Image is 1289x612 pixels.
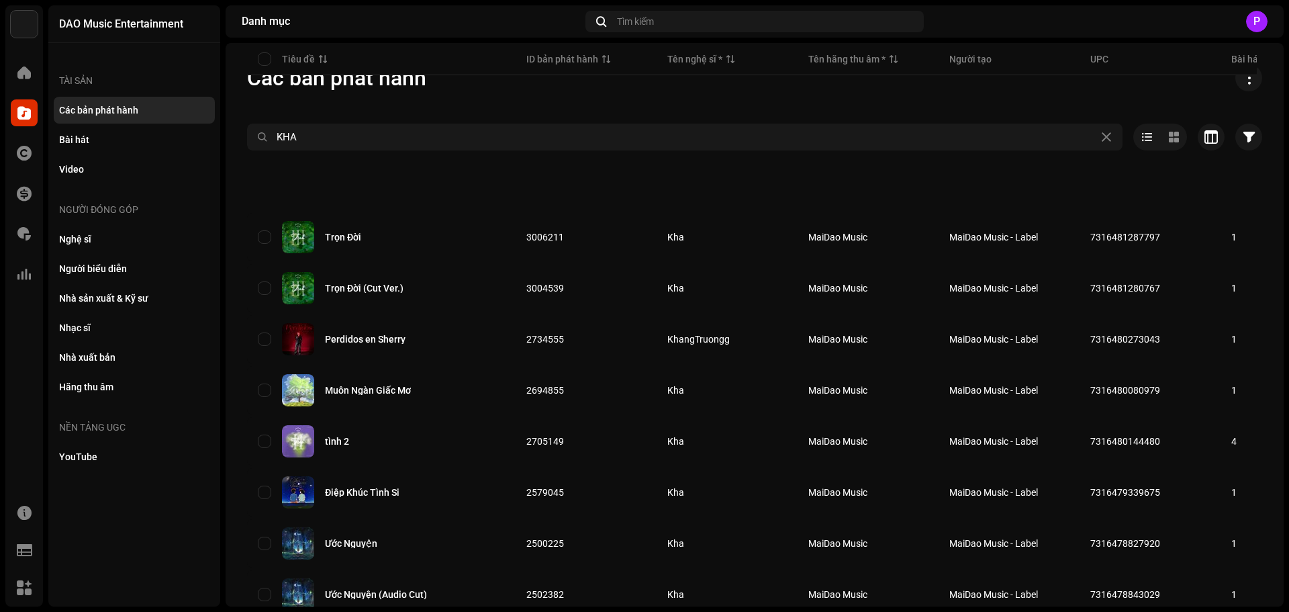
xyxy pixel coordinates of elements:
[1090,283,1160,294] span: 7316481280767
[282,527,314,560] img: e66abc1e-0c93-4843-92db-a8710f63d8c6
[526,334,564,345] span: 2734555
[526,385,564,396] span: 2694855
[808,232,867,243] span: MaiDao Music
[282,323,314,355] img: 7e50453f-b814-4968-a9fe-a1f63a3474a9
[808,283,867,294] span: MaiDao Music
[54,443,215,470] re-m-nav-item: YouTube
[325,335,405,344] div: Perdidos en Sherry
[667,590,684,599] div: Kha
[808,487,867,498] span: MaiDao Music
[808,334,867,345] span: MaiDao Music
[11,11,38,38] img: 76e35660-c1c7-4f61-ac9e-76e2af66a330
[667,232,787,242] span: Kha
[617,16,654,27] span: Tìm kiếm
[808,52,886,66] div: Tên hãng thu âm *
[59,105,138,116] div: Các bản phát hành
[282,52,315,66] div: Tiêu đề
[59,382,113,392] div: Hãng thu âm
[1090,385,1160,396] span: 7316480080979
[526,436,564,447] span: 2705149
[54,285,215,312] re-m-nav-item: Nhà sản xuất & Kỹ sư
[1090,334,1160,345] span: 7316480273043
[247,64,426,91] span: Các bản phát hành
[808,589,867,600] span: MaiDao Music
[526,232,564,243] span: 3006211
[1246,11,1268,32] div: P
[949,487,1038,498] span: MaiDao Music - Label
[526,589,564,600] span: 2502382
[282,272,314,304] img: bf8910f6-4a63-43c7-994c-affffbc0fb37
[54,156,215,183] re-m-nav-item: Video
[1090,487,1160,498] span: 7316479339675
[667,437,787,446] span: Kha
[282,425,314,457] img: 3f12bde2-971d-4b9e-9787-4daec8ebc73d
[1090,538,1160,549] span: 7316478827920
[59,293,148,304] div: Nhà sản xuất & Kỹ sư
[667,539,787,548] span: Kha
[667,386,787,395] span: Kha
[667,437,684,446] div: Kha
[59,134,89,145] div: Bài hát
[325,437,349,446] div: tình 2
[59,234,91,245] div: Nghệ sĩ
[949,283,1038,294] span: MaiDao Music - Label
[325,232,361,242] div: Trọn Đời
[54,255,215,282] re-m-nav-item: Người biểu diễn
[667,232,684,242] div: Kha
[1090,232,1160,243] span: 7316481287797
[282,221,314,253] img: 0199ab0e-2e59-4062-a6cc-8d36407e6a96
[59,164,84,175] div: Video
[325,488,399,497] div: Điệp Khúc Tình Si
[949,538,1038,549] span: MaiDao Music - Label
[667,283,787,293] span: Kha
[282,578,314,611] img: 118881f1-750b-48b8-bca9-56cc23ac9626
[949,334,1038,345] span: MaiDao Music - Label
[59,451,97,462] div: YouTube
[54,314,215,341] re-m-nav-item: Nhạc sĩ
[325,539,377,548] div: Ước Nguyện
[667,386,684,395] div: Kha
[526,538,564,549] span: 2500225
[54,97,215,124] re-m-nav-item: Các bản phát hành
[667,488,684,497] div: Kha
[667,335,787,344] span: KhangTruongg
[667,52,722,66] div: Tên nghệ sĩ *
[54,411,215,443] re-a-nav-header: Nền tảng UGC
[59,322,91,333] div: Nhạc sĩ
[282,374,314,406] img: 5d4d64ba-446c-4047-b165-bb96175b5405
[59,263,127,274] div: Người biểu diễn
[667,488,787,497] span: Kha
[325,283,403,293] div: Trọn Đời (Cut Ver.)
[949,232,1038,243] span: MaiDao Music - Label
[949,385,1038,396] span: MaiDao Music - Label
[242,16,580,27] div: Danh mục
[54,226,215,253] re-m-nav-item: Nghệ sĩ
[949,436,1038,447] span: MaiDao Music - Label
[54,64,215,97] re-a-nav-header: Tài sản
[526,283,564,294] span: 3004539
[667,335,730,344] div: KhangTruongg
[667,283,684,293] div: Kha
[325,386,411,395] div: Muôn Ngàn Giấc Mơ
[59,352,115,363] div: Nhà xuất bản
[667,590,787,599] span: Kha
[808,538,867,549] span: MaiDao Music
[282,476,314,509] img: be42654f-2561-4e8d-be03-46c954e22386
[247,124,1123,150] input: Tìm kiếm
[1090,589,1160,600] span: 7316478843029
[54,193,215,226] re-a-nav-header: Người đóng góp
[1090,436,1160,447] span: 7316480144480
[808,385,867,396] span: MaiDao Music
[526,52,598,66] div: ID bản phát hành
[54,126,215,153] re-m-nav-item: Bài hát
[808,436,867,447] span: MaiDao Music
[949,589,1038,600] span: MaiDao Music - Label
[54,374,215,400] re-m-nav-item: Hãng thu âm
[667,539,684,548] div: Kha
[526,487,564,498] span: 2579045
[325,590,427,599] div: Ước Nguyện (Audio Cut)
[54,344,215,371] re-m-nav-item: Nhà xuất bản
